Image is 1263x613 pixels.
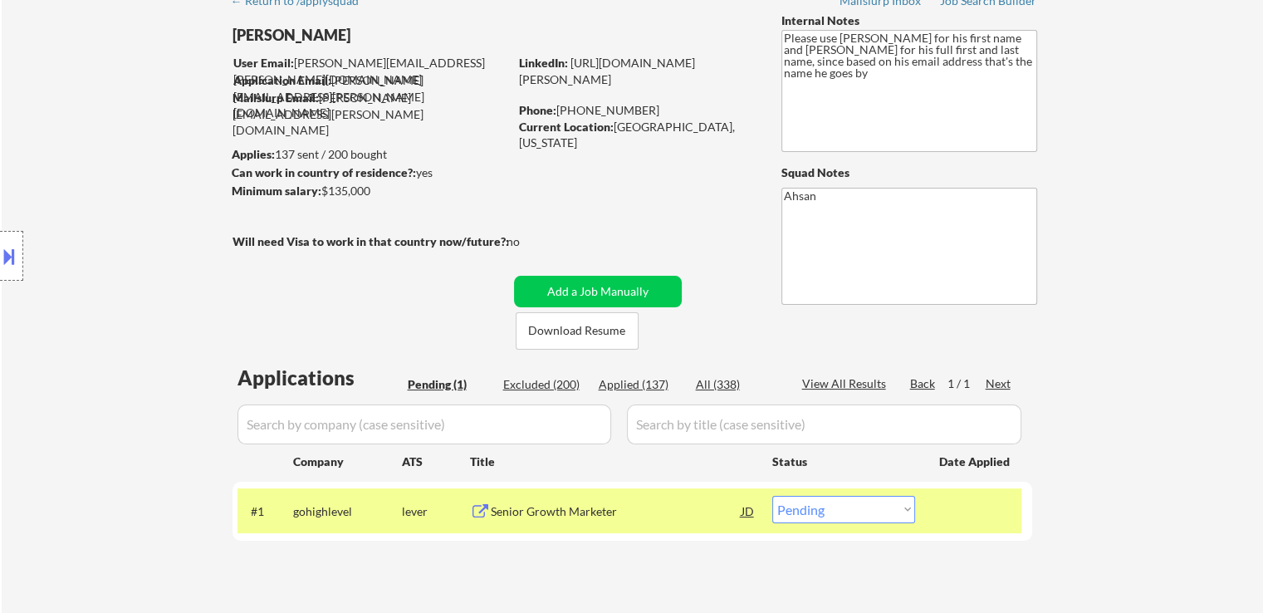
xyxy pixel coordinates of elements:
[233,234,509,248] strong: Will need Visa to work in that country now/future?:
[233,55,508,87] div: [PERSON_NAME][EMAIL_ADDRESS][PERSON_NAME][DOMAIN_NAME]
[233,56,294,70] strong: User Email:
[293,503,402,520] div: gohighlevel
[519,102,754,119] div: [PHONE_NUMBER]
[293,454,402,470] div: Company
[470,454,756,470] div: Title
[696,376,779,393] div: All (338)
[491,503,742,520] div: Senior Growth Marketer
[986,375,1012,392] div: Next
[233,90,508,139] div: [PERSON_NAME][EMAIL_ADDRESS][PERSON_NAME][DOMAIN_NAME]
[232,164,503,181] div: yes
[627,405,1021,444] input: Search by title (case sensitive)
[910,375,937,392] div: Back
[519,120,614,134] strong: Current Location:
[232,146,508,163] div: 137 sent / 200 bought
[233,91,319,105] strong: Mailslurp Email:
[516,312,639,350] button: Download Resume
[237,368,402,388] div: Applications
[402,454,470,470] div: ATS
[507,233,554,250] div: no
[519,56,568,70] strong: LinkedIn:
[772,446,915,476] div: Status
[781,164,1037,181] div: Squad Notes
[232,165,416,179] strong: Can work in country of residence?:
[740,496,756,526] div: JD
[233,73,331,87] strong: Application Email:
[237,405,611,444] input: Search by company (case sensitive)
[599,376,682,393] div: Applied (137)
[947,375,986,392] div: 1 / 1
[939,454,1012,470] div: Date Applied
[802,375,891,392] div: View All Results
[514,276,682,307] button: Add a Job Manually
[232,183,508,199] div: $135,000
[233,25,574,46] div: [PERSON_NAME]
[781,12,1037,29] div: Internal Notes
[519,103,556,117] strong: Phone:
[503,376,586,393] div: Excluded (200)
[408,376,491,393] div: Pending (1)
[519,56,695,86] a: [URL][DOMAIN_NAME][PERSON_NAME]
[402,503,470,520] div: lever
[233,72,508,121] div: [PERSON_NAME][EMAIL_ADDRESS][PERSON_NAME][DOMAIN_NAME]
[519,119,754,151] div: [GEOGRAPHIC_DATA], [US_STATE]
[251,503,280,520] div: #1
